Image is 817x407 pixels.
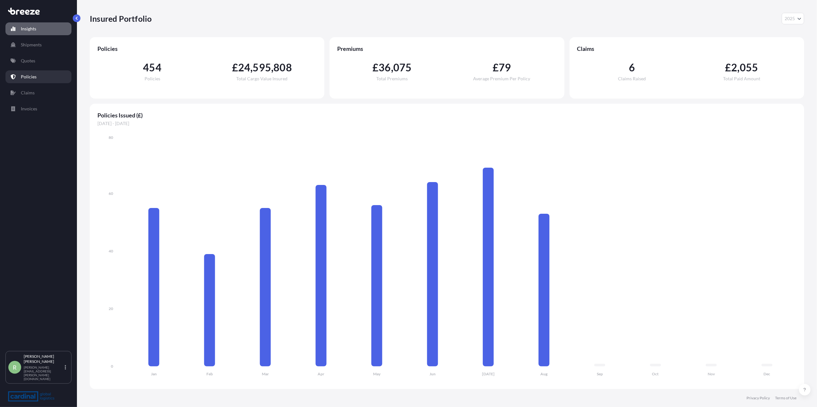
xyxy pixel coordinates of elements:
tspan: 0 [111,364,113,369]
p: [PERSON_NAME] [PERSON_NAME] [24,354,63,364]
a: Terms of Use [775,395,796,401]
button: Year Selector [782,13,804,24]
span: 075 [393,62,412,73]
span: Policies Issued (£) [97,111,796,119]
a: Policies [5,70,71,83]
tspan: Mar [262,372,269,377]
tspan: [DATE] [482,372,495,377]
span: £ [725,62,731,73]
tspan: Jun [429,372,436,377]
span: 36 [379,62,391,73]
span: £ [493,62,499,73]
a: Privacy Policy [746,395,770,401]
span: Average Premium Per Policy [473,76,530,81]
tspan: 60 [109,191,113,196]
p: Invoices [21,106,37,112]
tspan: Feb [206,372,213,377]
tspan: May [373,372,381,377]
tspan: Sep [597,372,603,377]
span: £ [232,62,238,73]
span: Premiums [337,45,556,52]
span: 79 [499,62,511,73]
span: 454 [143,62,162,73]
span: Claims Raised [618,76,646,81]
a: Claims [5,86,71,99]
tspan: Jan [151,372,157,377]
span: Total Paid Amount [723,76,760,81]
span: , [271,62,273,73]
tspan: 80 [109,135,113,140]
span: 055 [740,62,758,73]
span: , [391,62,393,73]
p: Claims [21,90,35,96]
tspan: Nov [708,372,715,377]
span: [DATE] - [DATE] [97,120,796,127]
span: 808 [273,62,292,73]
span: Total Premiums [376,76,408,81]
span: Policies [97,45,317,52]
tspan: 40 [109,249,113,253]
span: Total Cargo Value Insured [236,76,288,81]
span: 2025 [785,15,795,22]
p: [PERSON_NAME][EMAIL_ADDRESS][PERSON_NAME][DOMAIN_NAME] [24,365,63,381]
a: Invoices [5,102,71,115]
p: Policies [21,74,37,80]
span: Policies [145,76,160,81]
img: organization-logo [8,391,54,402]
span: 595 [253,62,271,73]
span: 24 [238,62,250,73]
span: Claims [577,45,796,52]
tspan: Aug [540,372,548,377]
span: 6 [629,62,635,73]
p: Shipments [21,42,42,48]
span: , [738,62,740,73]
a: Quotes [5,54,71,67]
span: , [250,62,253,73]
tspan: 20 [109,306,113,311]
a: Insights [5,22,71,35]
a: Shipments [5,38,71,51]
span: R [13,364,17,371]
tspan: Apr [318,372,324,377]
span: 2 [731,62,738,73]
tspan: Oct [652,372,659,377]
p: Quotes [21,58,35,64]
p: Insured Portfolio [90,13,152,24]
span: £ [372,62,379,73]
p: Insights [21,26,36,32]
tspan: Dec [764,372,771,377]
